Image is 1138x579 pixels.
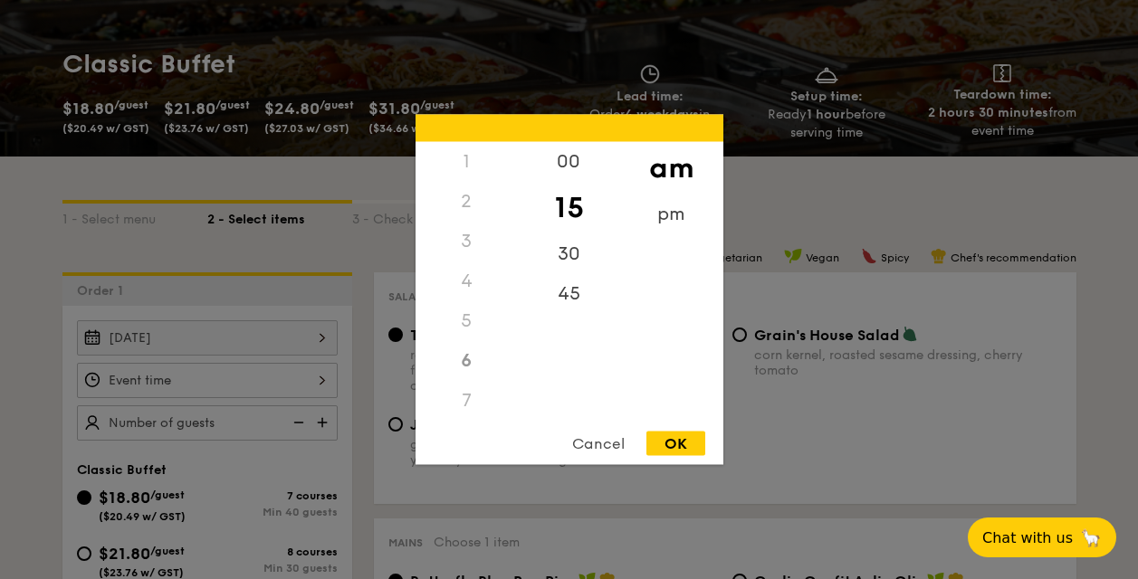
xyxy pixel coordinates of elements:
[646,432,705,456] div: OK
[518,182,620,234] div: 15
[416,222,518,261] div: 3
[416,261,518,301] div: 4
[416,381,518,421] div: 7
[416,142,518,182] div: 1
[1080,527,1102,548] span: 🦙
[518,274,620,314] div: 45
[620,195,722,234] div: pm
[416,341,518,381] div: 6
[554,432,643,456] div: Cancel
[416,182,518,222] div: 2
[518,142,620,182] div: 00
[518,234,620,274] div: 30
[982,529,1073,546] span: Chat with us
[416,301,518,341] div: 5
[620,142,722,195] div: am
[968,517,1116,557] button: Chat with us🦙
